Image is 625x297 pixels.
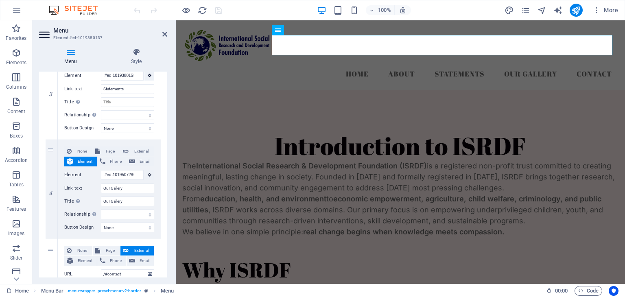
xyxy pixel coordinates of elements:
[41,286,174,296] nav: breadcrumb
[105,48,167,65] h4: Style
[64,197,101,206] label: Title
[366,5,395,15] button: 100%
[181,5,191,15] button: Click here to leave preview mode and continue editing
[10,255,23,261] p: Slider
[8,230,25,237] p: Images
[10,133,23,139] p: Boxes
[64,269,101,279] label: URL
[589,4,621,17] button: More
[609,286,618,296] button: Usercentrics
[197,5,207,15] button: reload
[53,27,167,34] h2: Menu
[93,146,120,156] button: Page
[505,6,514,15] i: Design (Ctrl+Alt+Y)
[7,206,26,212] p: Features
[505,5,514,15] button: design
[74,146,90,156] span: None
[144,288,148,293] i: This element is a customizable preset
[41,286,64,296] span: Click to select. Double-click to edit
[6,59,27,66] p: Elements
[101,97,154,107] input: Title
[64,210,101,219] label: Relationship
[64,97,101,107] label: Title
[161,286,174,296] span: Click to select. Double-click to edit
[378,5,391,15] h6: 100%
[45,91,57,97] em: 3
[76,256,94,266] span: Element
[561,288,562,294] span: :
[5,157,28,164] p: Accordion
[537,6,546,15] i: Navigator
[97,256,126,266] button: Phone
[578,286,599,296] span: Code
[64,246,92,256] button: None
[103,246,118,256] span: Page
[101,170,144,180] input: No element chosen
[555,286,568,296] span: 00 00
[64,123,101,133] label: Button Design
[39,48,105,65] h4: Menu
[47,5,108,15] img: Editor Logo
[553,5,563,15] button: text_generator
[521,6,530,15] i: Pages (Ctrl+Alt+S)
[101,84,154,94] input: Link text...
[53,34,151,41] h3: Element #ed-1019380137
[7,286,29,296] a: Click to cancel selection. Double-click to open Pages
[97,157,126,166] button: Phone
[76,157,94,166] span: Element
[6,35,26,41] p: Favorites
[64,157,97,166] button: Element
[74,246,90,256] span: None
[64,71,101,81] label: Element
[64,146,92,156] button: None
[120,246,154,256] button: External
[67,286,141,296] span: . menu-wrapper .preset-menu-v2-border
[64,223,101,232] label: Button Design
[138,256,151,266] span: Email
[101,183,154,193] input: Link text...
[101,269,154,279] input: URL...
[93,246,120,256] button: Page
[575,286,602,296] button: Code
[120,146,154,156] button: External
[64,183,101,193] label: Link text
[592,6,618,14] span: More
[108,157,124,166] span: Phone
[553,6,563,15] i: AI Writer
[108,256,124,266] span: Phone
[64,84,101,94] label: Link text
[131,246,151,256] span: External
[101,197,154,206] input: Title
[103,146,118,156] span: Page
[399,7,406,14] i: On resize automatically adjust zoom level to fit chosen device.
[6,84,26,90] p: Columns
[198,6,207,15] i: Reload page
[537,5,547,15] button: navigator
[131,146,151,156] span: External
[571,6,581,15] i: Publish
[521,5,531,15] button: pages
[64,256,97,266] button: Element
[101,71,144,81] input: No element chosen
[9,181,24,188] p: Tables
[64,170,101,180] label: Element
[546,286,568,296] h6: Session time
[138,157,151,166] span: Email
[64,110,101,120] label: Relationship
[127,256,154,266] button: Email
[127,157,154,166] button: Email
[570,4,583,17] button: publish
[45,190,57,197] em: 4
[7,108,25,115] p: Content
